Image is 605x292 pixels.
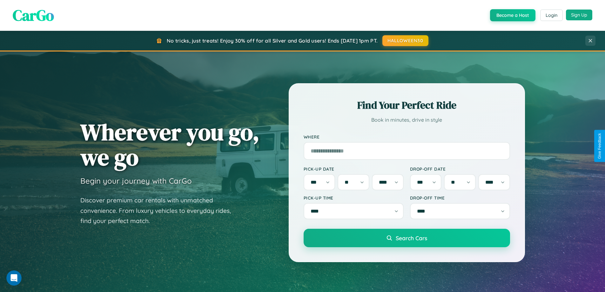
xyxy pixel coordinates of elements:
span: Search Cars [396,234,427,241]
iframe: Intercom live chat [6,270,22,286]
div: Give Feedback [597,133,602,159]
button: Login [540,10,563,21]
h1: Wherever you go, we go [80,119,259,170]
label: Drop-off Time [410,195,510,200]
span: CarGo [13,5,54,26]
h2: Find Your Perfect Ride [304,98,510,112]
h3: Begin your journey with CarGo [80,176,192,186]
label: Where [304,134,510,139]
span: No tricks, just treats! Enjoy 30% off for all Silver and Gold users! Ends [DATE] 1pm PT. [167,37,378,44]
label: Pick-up Date [304,166,404,172]
p: Book in minutes, drive in style [304,115,510,125]
p: Discover premium car rentals with unmatched convenience. From luxury vehicles to everyday rides, ... [80,195,239,226]
button: Search Cars [304,229,510,247]
button: Become a Host [490,9,535,21]
label: Pick-up Time [304,195,404,200]
button: HALLOWEEN30 [382,35,428,46]
button: Sign Up [566,10,592,20]
label: Drop-off Date [410,166,510,172]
